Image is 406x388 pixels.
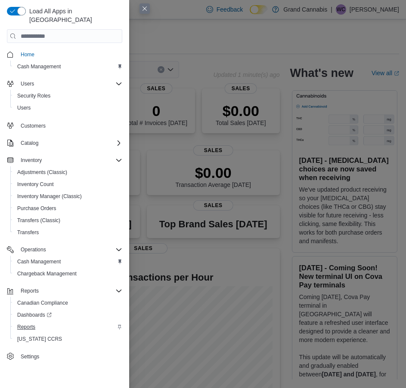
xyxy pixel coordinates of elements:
[17,155,122,165] span: Inventory
[3,78,126,90] button: Users
[139,3,150,14] button: Close this dialog
[10,321,126,333] button: Reports
[14,191,85,202] a: Inventory Manager (Classic)
[14,298,122,308] span: Canadian Compliance
[14,103,122,113] span: Users
[10,256,126,268] button: Cash Management
[17,217,60,224] span: Transfers (Classic)
[21,122,46,129] span: Customers
[14,257,122,267] span: Cash Management
[17,270,77,277] span: Chargeback Management
[10,214,126,226] button: Transfers (Classic)
[17,336,62,342] span: [US_STATE] CCRS
[14,269,80,279] a: Chargeback Management
[21,51,34,58] span: Home
[10,178,126,190] button: Inventory Count
[14,310,122,320] span: Dashboards
[14,167,71,177] a: Adjustments (Classic)
[17,49,122,60] span: Home
[14,61,64,72] a: Cash Management
[17,92,50,99] span: Security Roles
[14,167,122,177] span: Adjustments (Classic)
[10,202,126,214] button: Purchase Orders
[14,298,71,308] a: Canadian Compliance
[17,193,82,200] span: Inventory Manager (Classic)
[7,45,122,364] nav: Complex example
[14,334,65,344] a: [US_STATE] CCRS
[14,215,64,226] a: Transfers (Classic)
[14,227,42,238] a: Transfers
[17,121,49,131] a: Customers
[3,244,126,256] button: Operations
[21,140,38,147] span: Catalog
[3,154,126,166] button: Inventory
[14,103,34,113] a: Users
[17,155,45,165] button: Inventory
[14,179,57,189] a: Inventory Count
[17,49,38,60] a: Home
[14,322,39,332] a: Reports
[21,80,34,87] span: Users
[14,61,122,72] span: Cash Management
[14,203,122,214] span: Purchase Orders
[10,90,126,102] button: Security Roles
[17,138,122,148] span: Catalog
[10,268,126,280] button: Chargeback Management
[17,244,122,255] span: Operations
[14,203,60,214] a: Purchase Orders
[10,333,126,345] button: [US_STATE] CCRS
[14,191,122,202] span: Inventory Manager (Classic)
[14,179,122,189] span: Inventory Count
[21,353,39,360] span: Settings
[17,104,31,111] span: Users
[17,286,122,296] span: Reports
[14,310,55,320] a: Dashboards
[10,190,126,202] button: Inventory Manager (Classic)
[17,258,61,265] span: Cash Management
[3,137,126,149] button: Catalog
[17,351,122,362] span: Settings
[3,48,126,61] button: Home
[17,286,42,296] button: Reports
[21,287,39,294] span: Reports
[17,138,42,148] button: Catalog
[17,181,54,188] span: Inventory Count
[3,285,126,297] button: Reports
[14,91,54,101] a: Security Roles
[17,229,39,236] span: Transfers
[17,312,52,318] span: Dashboards
[21,157,42,164] span: Inventory
[10,309,126,321] a: Dashboards
[14,334,122,344] span: Washington CCRS
[10,61,126,73] button: Cash Management
[14,322,122,332] span: Reports
[17,205,56,212] span: Purchase Orders
[17,299,68,306] span: Canadian Compliance
[14,257,64,267] a: Cash Management
[17,120,122,131] span: Customers
[10,226,126,238] button: Transfers
[14,215,122,226] span: Transfers (Classic)
[14,227,122,238] span: Transfers
[17,79,122,89] span: Users
[17,324,35,330] span: Reports
[17,79,37,89] button: Users
[17,169,67,176] span: Adjustments (Classic)
[14,91,122,101] span: Security Roles
[17,63,61,70] span: Cash Management
[10,102,126,114] button: Users
[14,269,122,279] span: Chargeback Management
[17,244,50,255] button: Operations
[10,297,126,309] button: Canadian Compliance
[17,351,43,362] a: Settings
[26,7,122,24] span: Load All Apps in [GEOGRAPHIC_DATA]
[10,166,126,178] button: Adjustments (Classic)
[3,350,126,363] button: Settings
[3,119,126,131] button: Customers
[21,246,46,253] span: Operations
